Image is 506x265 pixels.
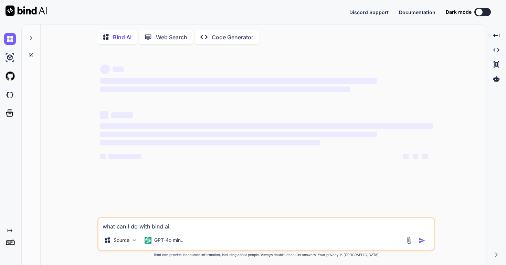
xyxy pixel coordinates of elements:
button: Documentation [399,9,435,16]
img: githubLight [4,70,16,82]
img: attachment [405,236,413,244]
button: Discord Support [349,9,389,16]
img: Pick Models [131,237,137,243]
span: ‌ [100,123,433,129]
p: Code Generator [212,33,253,41]
span: ‌ [422,154,428,159]
span: ‌ [100,86,350,92]
img: GPT-4o mini [145,237,151,244]
p: Source [114,237,129,244]
span: Discord Support [349,9,389,15]
span: ‌ [111,112,133,118]
p: Bind AI [113,33,131,41]
p: GPT-4o min.. [154,237,183,244]
img: Bind AI [6,6,47,16]
span: ‌ [413,154,418,159]
p: Bind can provide inaccurate information, including about people. Always double-check its answers.... [97,252,435,257]
img: chat [4,33,16,45]
span: ‌ [108,154,141,159]
img: ai-studio [4,52,16,63]
span: ‌ [100,64,110,74]
span: ‌ [100,78,377,84]
span: ‌ [403,154,409,159]
img: icon [419,237,425,244]
span: ‌ [100,111,108,119]
span: ‌ [113,67,124,72]
span: ‌ [100,140,320,145]
span: ‌ [100,132,377,137]
span: ‌ [100,154,106,159]
p: Web Search [156,33,187,41]
textarea: what can I do with bind ai. [98,218,434,231]
span: Documentation [399,9,435,15]
span: Dark mode [446,9,472,16]
img: darkCloudIdeIcon [4,89,16,101]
